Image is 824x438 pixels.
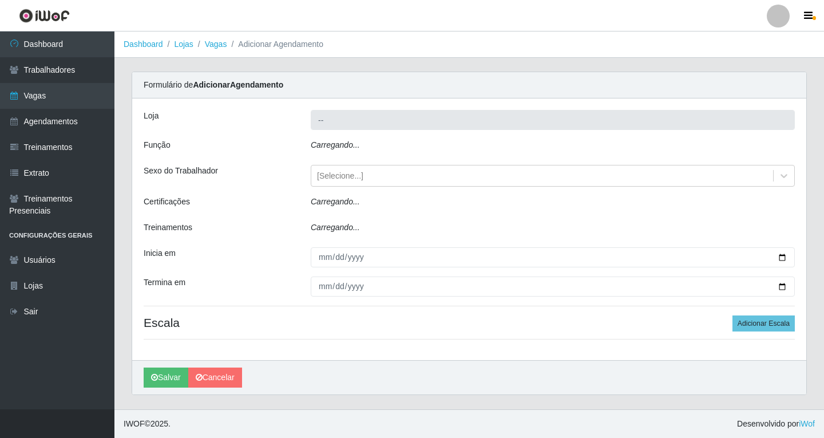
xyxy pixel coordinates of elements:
[19,9,70,23] img: CoreUI Logo
[144,165,218,177] label: Sexo do Trabalhador
[311,223,360,232] i: Carregando...
[144,110,159,122] label: Loja
[144,196,190,208] label: Certificações
[124,418,171,430] span: © 2025 .
[205,40,227,49] a: Vagas
[732,315,795,332] button: Adicionar Escala
[174,40,193,49] a: Lojas
[144,277,185,289] label: Termina em
[124,40,163,49] a: Dashboard
[114,31,824,58] nav: breadcrumb
[144,368,188,388] button: Salvar
[124,419,145,428] span: IWOF
[311,247,795,267] input: 00/00/0000
[227,38,323,50] li: Adicionar Agendamento
[193,80,283,89] strong: Adicionar Agendamento
[311,140,360,149] i: Carregando...
[144,315,795,330] h4: Escala
[311,277,795,297] input: 00/00/0000
[737,418,815,430] span: Desenvolvido por
[317,170,363,182] div: [Selecione...]
[188,368,242,388] a: Cancelar
[311,197,360,206] i: Carregando...
[144,222,192,234] label: Treinamentos
[132,72,806,98] div: Formulário de
[144,247,176,259] label: Inicia em
[799,419,815,428] a: iWof
[144,139,171,151] label: Função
